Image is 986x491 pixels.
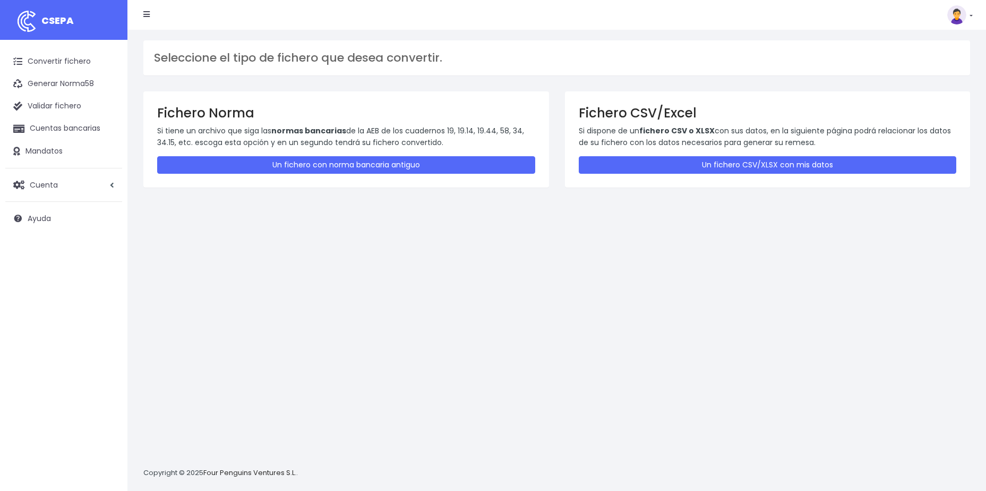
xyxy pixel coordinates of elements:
[5,73,122,95] a: Generar Norma58
[41,14,74,27] span: CSEPA
[579,105,957,121] h3: Fichero CSV/Excel
[271,125,346,136] strong: normas bancarias
[579,125,957,149] p: Si dispone de un con sus datos, en la siguiente página podrá relacionar los datos de su fichero c...
[947,5,966,24] img: profile
[5,117,122,140] a: Cuentas bancarias
[5,50,122,73] a: Convertir fichero
[143,468,298,479] p: Copyright © 2025 .
[5,95,122,117] a: Validar fichero
[28,213,51,224] span: Ayuda
[157,156,535,174] a: Un fichero con norma bancaria antiguo
[5,174,122,196] a: Cuenta
[579,156,957,174] a: Un fichero CSV/XLSX con mis datos
[157,125,535,149] p: Si tiene un archivo que siga las de la AEB de los cuadernos 19, 19.14, 19.44, 58, 34, 34.15, etc....
[157,105,535,121] h3: Fichero Norma
[13,8,40,35] img: logo
[5,207,122,230] a: Ayuda
[5,140,122,163] a: Mandatos
[639,125,715,136] strong: fichero CSV o XLSX
[203,468,296,478] a: Four Penguins Ventures S.L.
[30,179,58,190] span: Cuenta
[154,51,959,65] h3: Seleccione el tipo de fichero que desea convertir.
